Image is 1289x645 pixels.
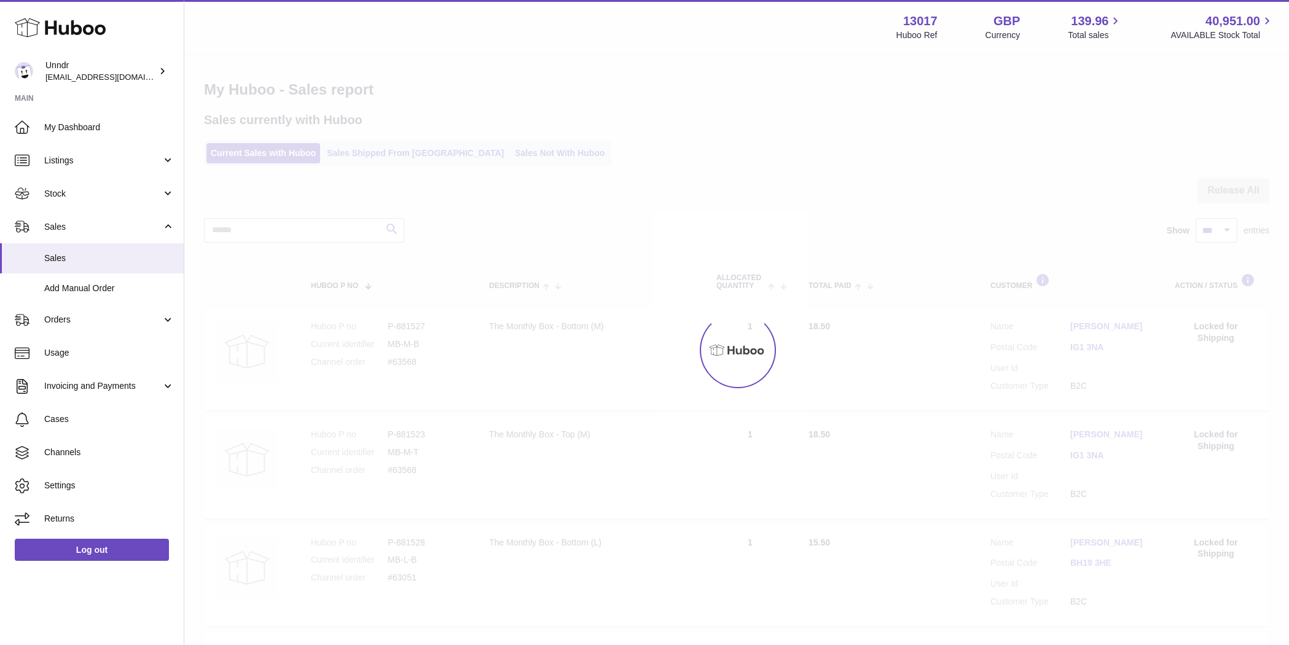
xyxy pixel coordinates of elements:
div: Currency [985,29,1021,41]
span: Total sales [1068,29,1122,41]
a: 40,951.00 AVAILABLE Stock Total [1170,13,1274,41]
span: My Dashboard [44,122,174,133]
span: Cases [44,413,174,425]
strong: 13017 [903,13,938,29]
span: 40,951.00 [1205,13,1260,29]
span: Settings [44,480,174,491]
span: AVAILABLE Stock Total [1170,29,1274,41]
div: Huboo Ref [896,29,938,41]
a: 139.96 Total sales [1068,13,1122,41]
span: Invoicing and Payments [44,380,162,392]
span: Returns [44,513,174,525]
span: Listings [44,155,162,166]
strong: GBP [993,13,1020,29]
span: Orders [44,314,162,326]
span: Add Manual Order [44,283,174,294]
img: sofiapanwar@gmail.com [15,62,33,80]
span: Sales [44,221,162,233]
span: 139.96 [1071,13,1108,29]
div: Unndr [45,60,156,83]
span: Stock [44,188,162,200]
span: Sales [44,252,174,264]
a: Log out [15,539,169,561]
span: [EMAIL_ADDRESS][DOMAIN_NAME] [45,72,181,82]
span: Usage [44,347,174,359]
span: Channels [44,447,174,458]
